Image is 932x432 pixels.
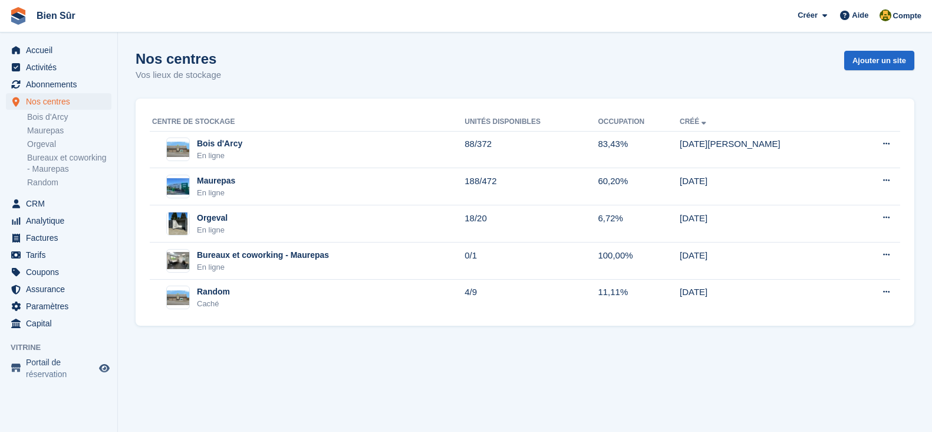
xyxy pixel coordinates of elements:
[465,243,598,280] td: 0/1
[6,59,111,76] a: menu
[197,212,228,224] div: Orgeval
[6,315,111,332] a: menu
[9,7,27,25] img: stora-icon-8386f47178a22dfd0bd8f6a31ec36ba5ce8667c1dd55bd0f319d3a0aa187defe.svg
[680,205,857,243] td: [DATE]
[844,51,914,70] a: Ajouter un site
[6,281,111,297] a: menu
[680,117,709,126] a: Créé
[26,230,97,246] span: Factures
[197,286,230,298] div: Random
[26,315,97,332] span: Capital
[6,93,111,110] a: menu
[26,93,97,110] span: Nos centres
[598,131,680,168] td: 83,43%
[32,6,80,25] a: Bien Sûr
[27,139,111,150] a: Orgeval
[97,361,111,375] a: Boutique d'aperçu
[27,112,111,123] a: Bois d'Arcy
[11,342,117,354] span: Vitrine
[6,264,111,280] a: menu
[150,113,465,132] th: Centre de stockage
[197,150,242,162] div: En ligne
[465,279,598,316] td: 4/9
[26,212,97,229] span: Analytique
[6,230,111,246] a: menu
[26,247,97,263] span: Tarifs
[197,187,235,199] div: En ligne
[6,76,111,93] a: menu
[880,9,891,21] img: Fatima Kelaaoui
[598,243,680,280] td: 100,00%
[167,178,189,195] img: Image du site Maurepas
[6,195,111,212] a: menu
[26,76,97,93] span: Abonnements
[680,168,857,205] td: [DATE]
[197,261,329,273] div: En ligne
[136,68,221,82] p: Vos lieux de stockage
[197,175,235,187] div: Maurepas
[798,9,818,21] span: Créer
[197,249,329,261] div: Bureaux et coworking - Maurepas
[598,279,680,316] td: 11,11%
[852,9,868,21] span: Aide
[680,279,857,316] td: [DATE]
[26,195,97,212] span: CRM
[26,298,97,315] span: Paramètres
[465,205,598,243] td: 18/20
[680,243,857,280] td: [DATE]
[6,212,111,229] a: menu
[893,10,921,22] span: Compte
[680,131,857,168] td: [DATE][PERSON_NAME]
[26,356,97,380] span: Portail de réservation
[197,224,228,236] div: En ligne
[26,281,97,297] span: Assurance
[169,212,187,235] img: Image du site Orgeval
[27,177,111,188] a: Random
[6,247,111,263] a: menu
[465,131,598,168] td: 88/372
[27,152,111,175] a: Bureaux et coworking - Maurepas
[465,168,598,205] td: 188/472
[136,51,221,67] h1: Nos centres
[6,298,111,315] a: menu
[197,298,230,310] div: Caché
[26,42,97,58] span: Accueil
[197,138,242,150] div: Bois d'Arcy
[167,290,189,306] img: Image du site Random
[167,252,189,269] img: Image du site Bureaux et coworking - Maurepas
[167,142,189,157] img: Image du site Bois d'Arcy
[27,125,111,136] a: Maurepas
[6,42,111,58] a: menu
[598,113,680,132] th: Occupation
[6,356,111,380] a: menu
[465,113,598,132] th: Unités disponibles
[598,168,680,205] td: 60,20%
[26,59,97,76] span: Activités
[598,205,680,243] td: 6,72%
[26,264,97,280] span: Coupons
